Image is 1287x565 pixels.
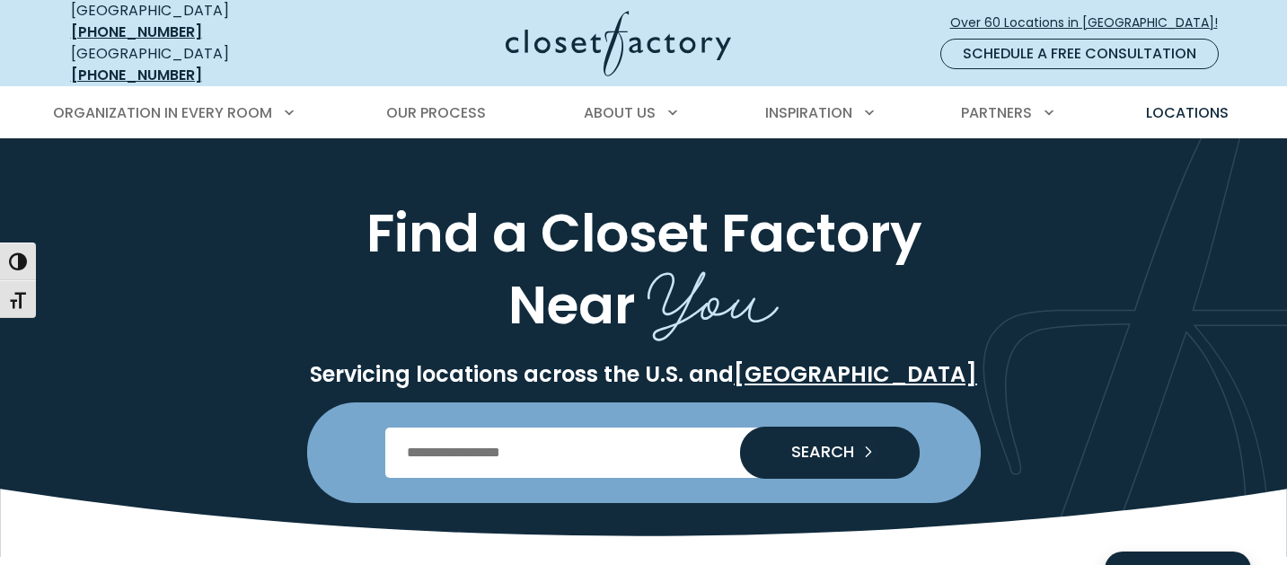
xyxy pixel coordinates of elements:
[949,7,1233,39] a: Over 60 Locations in [GEOGRAPHIC_DATA]!
[385,428,902,478] input: Enter Postal Code
[67,361,1221,388] p: Servicing locations across the U.S. and
[765,102,852,123] span: Inspiration
[740,427,920,479] button: Search our Nationwide Locations
[734,359,977,389] a: [GEOGRAPHIC_DATA]
[71,22,202,42] a: [PHONE_NUMBER]
[584,102,656,123] span: About Us
[386,102,486,123] span: Our Process
[940,39,1219,69] a: Schedule a Free Consultation
[506,11,731,76] img: Closet Factory Logo
[1146,102,1229,123] span: Locations
[53,102,272,123] span: Organization in Every Room
[648,237,779,348] span: You
[950,13,1232,32] span: Over 60 Locations in [GEOGRAPHIC_DATA]!
[508,268,635,342] span: Near
[366,196,921,270] span: Find a Closet Factory
[777,444,854,460] span: SEARCH
[40,88,1247,138] nav: Primary Menu
[71,43,331,86] div: [GEOGRAPHIC_DATA]
[961,102,1032,123] span: Partners
[71,65,202,85] a: [PHONE_NUMBER]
